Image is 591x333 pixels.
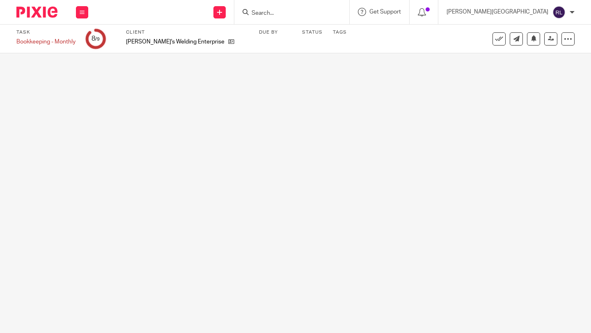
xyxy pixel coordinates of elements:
[552,6,566,19] img: svg%3E
[302,29,323,36] label: Status
[369,9,401,15] span: Get Support
[126,38,224,46] p: [PERSON_NAME]'s Welding Enterprises Ltd.
[259,29,292,36] label: Due by
[447,8,548,16] p: [PERSON_NAME][GEOGRAPHIC_DATA]
[95,37,100,41] small: /9
[92,34,100,43] div: 8
[126,38,224,46] span: Nate&#39;s Welding Enterprises Ltd.
[16,7,57,18] img: Pixie
[126,29,249,36] label: Client
[228,39,234,45] i: Open client page
[251,10,325,17] input: Search
[16,38,76,46] div: Bookkeeping - Monthly
[16,29,76,36] label: Task
[333,29,347,36] label: Tags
